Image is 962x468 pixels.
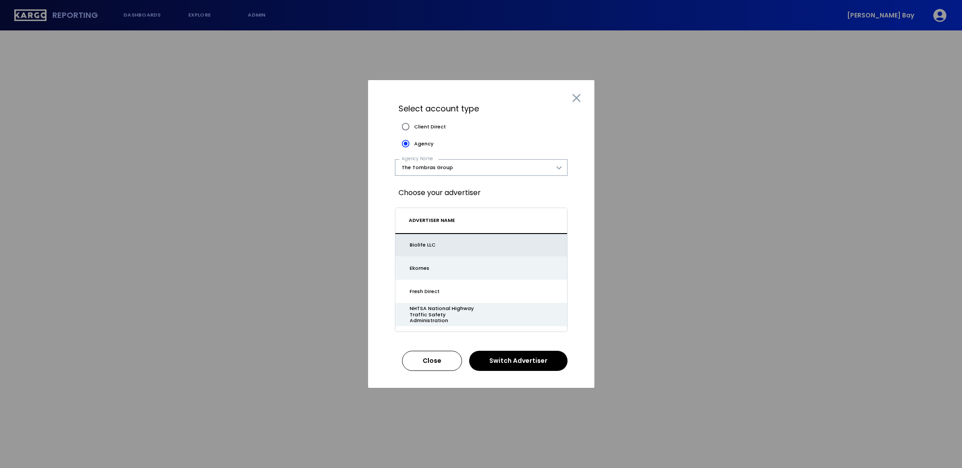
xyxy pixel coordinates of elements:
div: Fresh Direct [410,289,489,294]
span: Agency [414,141,433,147]
p: Select account type [398,101,564,116]
div: NHTSA National Highway Traffic Safety Administration [410,306,489,323]
div: The Tombras Group [395,155,568,180]
span: ADVERTISER NAME [409,217,455,224]
button: Switch Advertiser [469,351,568,371]
div: Ekornes [410,265,489,271]
div: Switch Advertiser [489,358,547,363]
button: Close [402,351,462,371]
p: Choose your advertiser [395,176,568,208]
span: Client Direct [414,124,446,130]
div: Close [423,358,441,363]
div: Biolife LLC [410,242,489,248]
